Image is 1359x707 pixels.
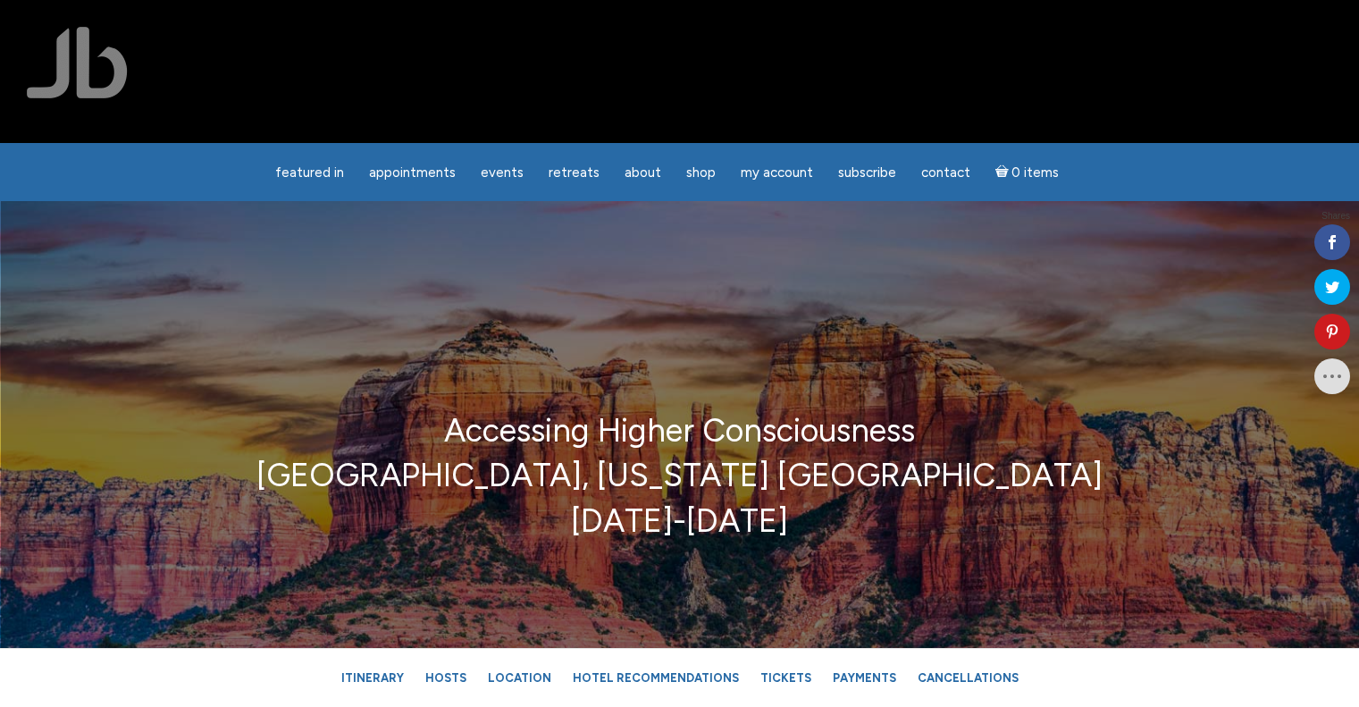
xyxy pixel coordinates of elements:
a: Location [479,662,560,694]
span: Retreats [549,164,600,181]
span: featured in [275,164,344,181]
span: Shop [686,164,716,181]
a: Appointments [358,156,466,190]
a: featured in [264,156,355,190]
span: About [625,164,661,181]
p: Accessing Higher Consciousness [GEOGRAPHIC_DATA], [US_STATE] [GEOGRAPHIC_DATA] [DATE]-[DATE] [68,408,1291,543]
span: 0 items [1011,166,1059,180]
a: Events [470,156,534,190]
a: Itinerary [332,662,413,694]
a: About [614,156,672,190]
a: Tickets [751,662,820,694]
span: Contact [921,164,970,181]
span: Subscribe [838,164,896,181]
a: Contact [910,156,981,190]
a: My Account [730,156,824,190]
a: Hotel Recommendations [564,662,748,694]
a: Retreats [538,156,610,190]
span: Appointments [369,164,456,181]
a: Cart0 items [985,154,1070,190]
span: My Account [741,164,813,181]
a: Cancellations [909,662,1028,694]
span: Events [481,164,524,181]
span: Shares [1321,212,1350,221]
img: Jamie Butler. The Everyday Medium [27,27,128,98]
i: Cart [995,164,1012,181]
a: Hosts [416,662,475,694]
a: Subscribe [827,156,907,190]
a: Shop [675,156,726,190]
a: Payments [824,662,905,694]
